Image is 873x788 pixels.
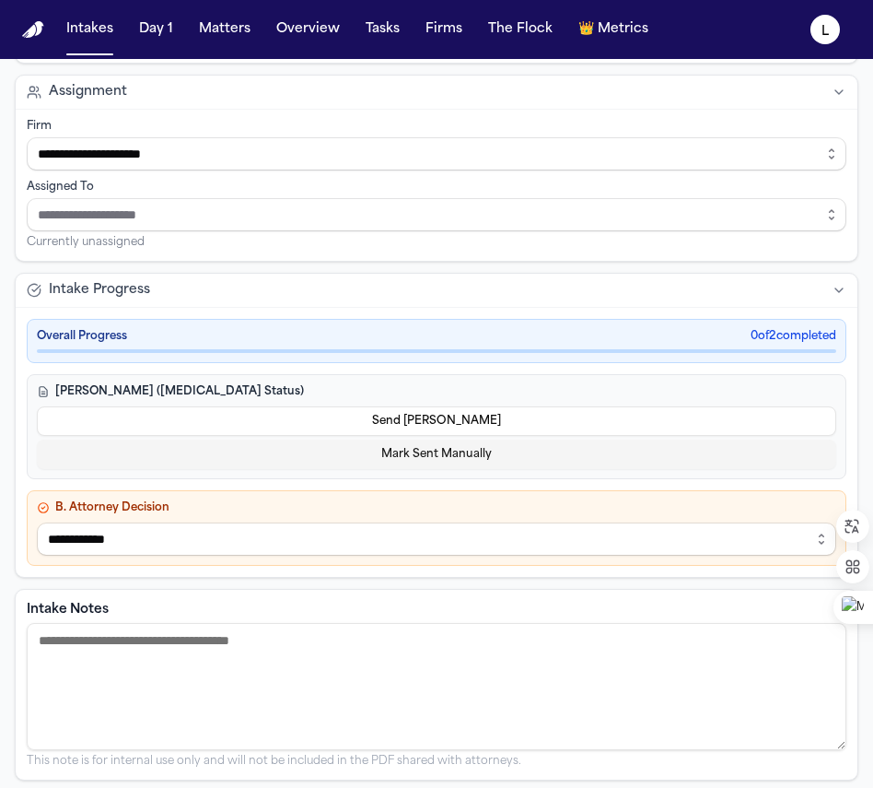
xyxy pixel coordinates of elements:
p: This note is for internal use only and will not be included in the PDF shared with attorneys. [27,754,846,769]
button: crownMetrics [571,13,656,46]
span: Currently unassigned [27,235,145,250]
button: Intakes [59,13,121,46]
button: The Flock [481,13,560,46]
span: Overall Progress [37,329,127,344]
button: Matters [192,13,258,46]
span: Intake Progress [49,281,150,300]
button: Assignment [16,76,857,109]
input: Assign to staff member [27,198,846,231]
button: Tasks [358,13,407,46]
button: Mark Sent Manually [37,440,836,469]
button: Intake Progress [16,274,857,307]
input: Select firm [27,137,846,171]
button: Send [PERSON_NAME] [37,406,836,436]
button: Day 1 [132,13,180,46]
h4: [PERSON_NAME] ([MEDICAL_DATA] Status) [37,384,836,399]
button: Firms [418,13,470,46]
textarea: Intake notes [27,623,846,750]
a: Home [22,21,44,39]
label: Intake Notes [27,601,846,619]
span: Assignment [49,83,127,101]
span: 0 of 2 completed [751,329,836,344]
h4: B. Attorney Decision [37,500,836,515]
img: Finch Logo [22,21,44,39]
div: Firm [27,119,846,134]
button: Overview [269,13,347,46]
div: Assigned To [27,180,846,194]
